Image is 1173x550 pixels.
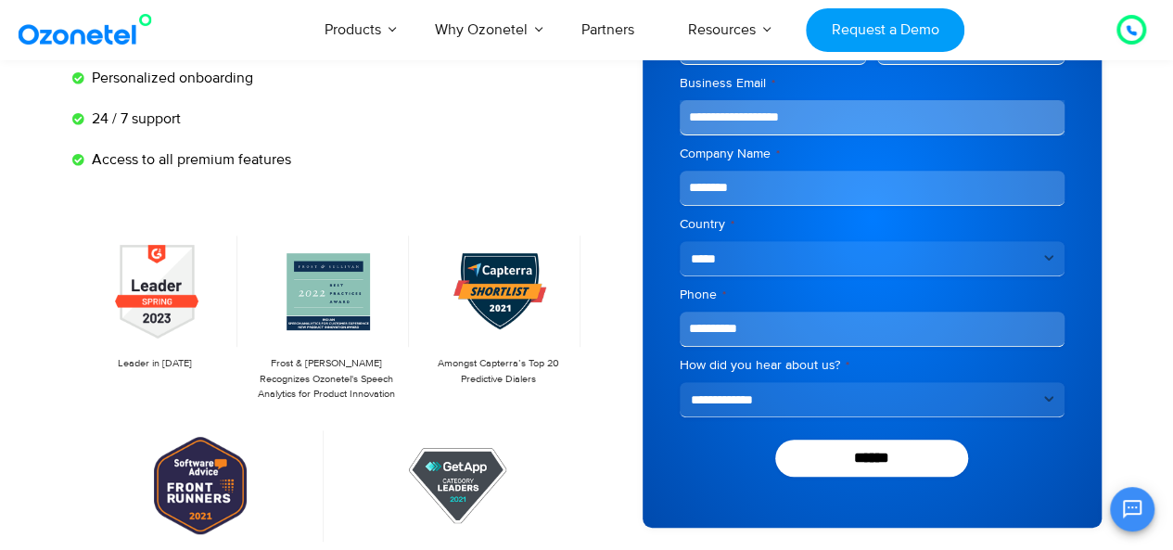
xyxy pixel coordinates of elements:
span: Personalized onboarding [87,67,253,89]
label: Business Email [680,74,1065,93]
p: Frost & [PERSON_NAME] Recognizes Ozonetel's Speech Analytics for Product Innovation [252,356,400,403]
button: Open chat [1110,487,1154,531]
label: Company Name [680,145,1065,163]
label: How did you hear about us? [680,356,1065,375]
label: Country [680,215,1065,234]
label: Phone [680,286,1065,304]
p: Leader in [DATE] [82,356,229,372]
a: Request a Demo [806,8,964,52]
span: Access to all premium features [87,148,291,171]
p: Amongst Capterra’s Top 20 Predictive Dialers [424,356,571,387]
span: 24 / 7 support [87,108,181,130]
